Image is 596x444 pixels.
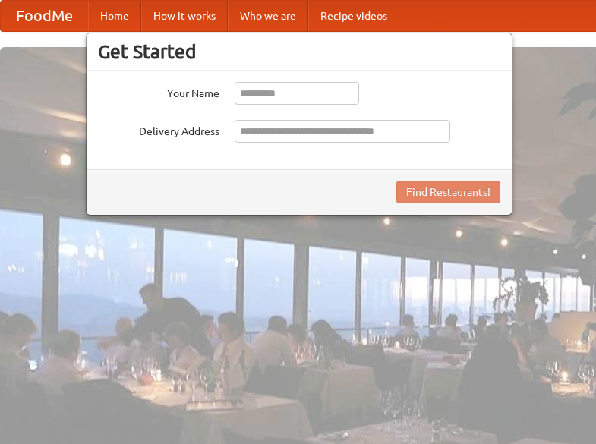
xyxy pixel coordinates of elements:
[98,82,219,101] label: Your Name
[396,181,500,203] button: Find Restaurants!
[1,1,88,31] a: FoodMe
[98,120,219,139] label: Delivery Address
[141,1,228,31] a: How it works
[88,1,141,31] a: Home
[228,1,308,31] a: Who we are
[98,40,500,63] h3: Get Started
[308,1,399,31] a: Recipe videos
